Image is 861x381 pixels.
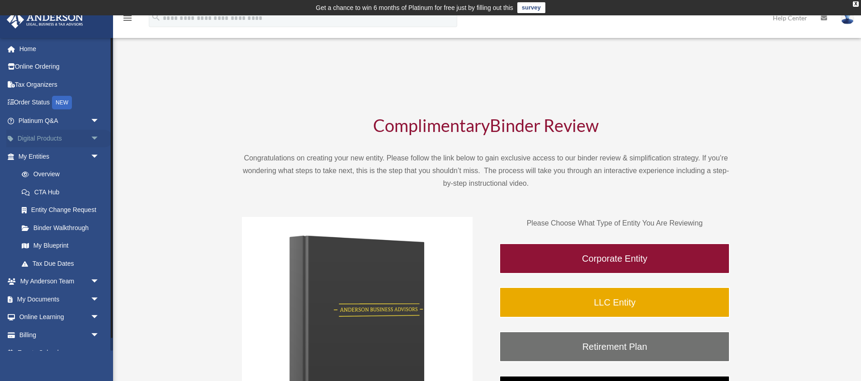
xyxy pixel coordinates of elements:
a: menu [122,16,133,24]
p: Congratulations on creating your new entity. Please follow the link below to gain exclusive acces... [242,152,730,190]
span: arrow_drop_down [90,326,109,344]
div: Get a chance to win 6 months of Platinum for free just by filling out this [316,2,513,13]
a: CTA Hub [13,183,113,201]
a: survey [517,2,545,13]
a: Tax Organizers [6,75,113,94]
a: Tax Due Dates [13,254,113,273]
a: Retirement Plan [499,331,730,362]
a: Entity Change Request [13,201,113,219]
a: Corporate Entity [499,243,730,274]
p: Please Choose What Type of Entity You Are Reviewing [499,217,730,230]
i: menu [122,13,133,24]
a: Online Learningarrow_drop_down [6,308,113,326]
a: LLC Entity [499,287,730,318]
span: Complimentary [373,115,490,136]
a: Online Ordering [6,58,113,76]
a: Overview [13,165,113,183]
a: Platinum Q&Aarrow_drop_down [6,112,113,130]
a: Digital Productsarrow_drop_down [6,130,113,148]
i: search [151,12,161,22]
a: Order StatusNEW [6,94,113,112]
div: NEW [52,96,72,109]
a: My Entitiesarrow_drop_down [6,147,113,165]
a: My Documentsarrow_drop_down [6,290,113,308]
span: Binder Review [490,115,599,136]
span: arrow_drop_down [90,112,109,130]
a: Binder Walkthrough [13,219,109,237]
img: User Pic [841,11,854,24]
span: arrow_drop_down [90,308,109,327]
a: Billingarrow_drop_down [6,326,113,344]
img: Anderson Advisors Platinum Portal [4,11,86,28]
span: arrow_drop_down [90,290,109,309]
a: Home [6,40,113,58]
div: close [853,1,859,7]
span: arrow_drop_down [90,130,109,148]
a: My Anderson Teamarrow_drop_down [6,273,113,291]
a: My Blueprint [13,237,113,255]
a: Events Calendar [6,344,113,362]
span: arrow_drop_down [90,273,109,291]
span: arrow_drop_down [90,147,109,166]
